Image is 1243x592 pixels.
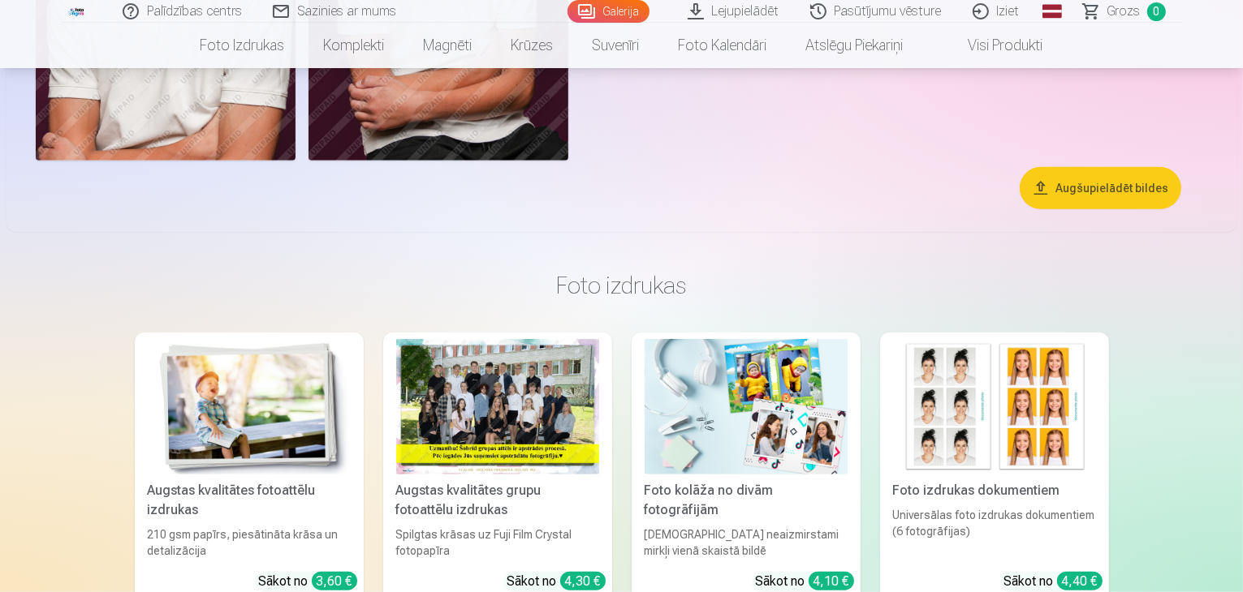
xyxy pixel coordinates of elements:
a: Komplekti [304,23,404,68]
a: Magnēti [404,23,492,68]
a: Krūzes [492,23,573,68]
a: Visi produkti [923,23,1063,68]
div: Sākot no [259,572,357,591]
h3: Foto izdrukas [148,271,1096,300]
div: Sākot no [1004,572,1103,591]
div: Foto kolāža no divām fotogrāfijām [638,481,854,520]
span: Grozs [1107,2,1141,21]
div: Augstas kvalitātes grupu fotoattēlu izdrukas [390,481,606,520]
div: 4,30 € [560,572,606,590]
div: 210 gsm papīrs, piesātināta krāsa un detalizācija [141,526,357,559]
div: Sākot no [507,572,606,591]
a: Foto kalendāri [659,23,787,68]
img: Foto izdrukas dokumentiem [893,339,1096,474]
div: Universālas foto izdrukas dokumentiem (6 fotogrāfijas) [887,507,1103,559]
a: Atslēgu piekariņi [787,23,923,68]
img: Augstas kvalitātes fotoattēlu izdrukas [148,339,351,474]
div: [DEMOGRAPHIC_DATA] neaizmirstami mirkļi vienā skaistā bildē [638,526,854,559]
div: Spilgtas krāsas uz Fuji Film Crystal fotopapīra [390,526,606,559]
div: Sākot no [756,572,854,591]
img: /fa1 [68,6,86,16]
div: Augstas kvalitātes fotoattēlu izdrukas [141,481,357,520]
img: Foto kolāža no divām fotogrāfijām [645,339,848,474]
span: 0 [1147,2,1166,21]
div: 4,10 € [809,572,854,590]
div: 3,60 € [312,572,357,590]
div: 4,40 € [1057,572,1103,590]
a: Suvenīri [573,23,659,68]
button: Augšupielādēt bildes [1020,167,1181,209]
a: Foto izdrukas [181,23,304,68]
div: Foto izdrukas dokumentiem [887,481,1103,500]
